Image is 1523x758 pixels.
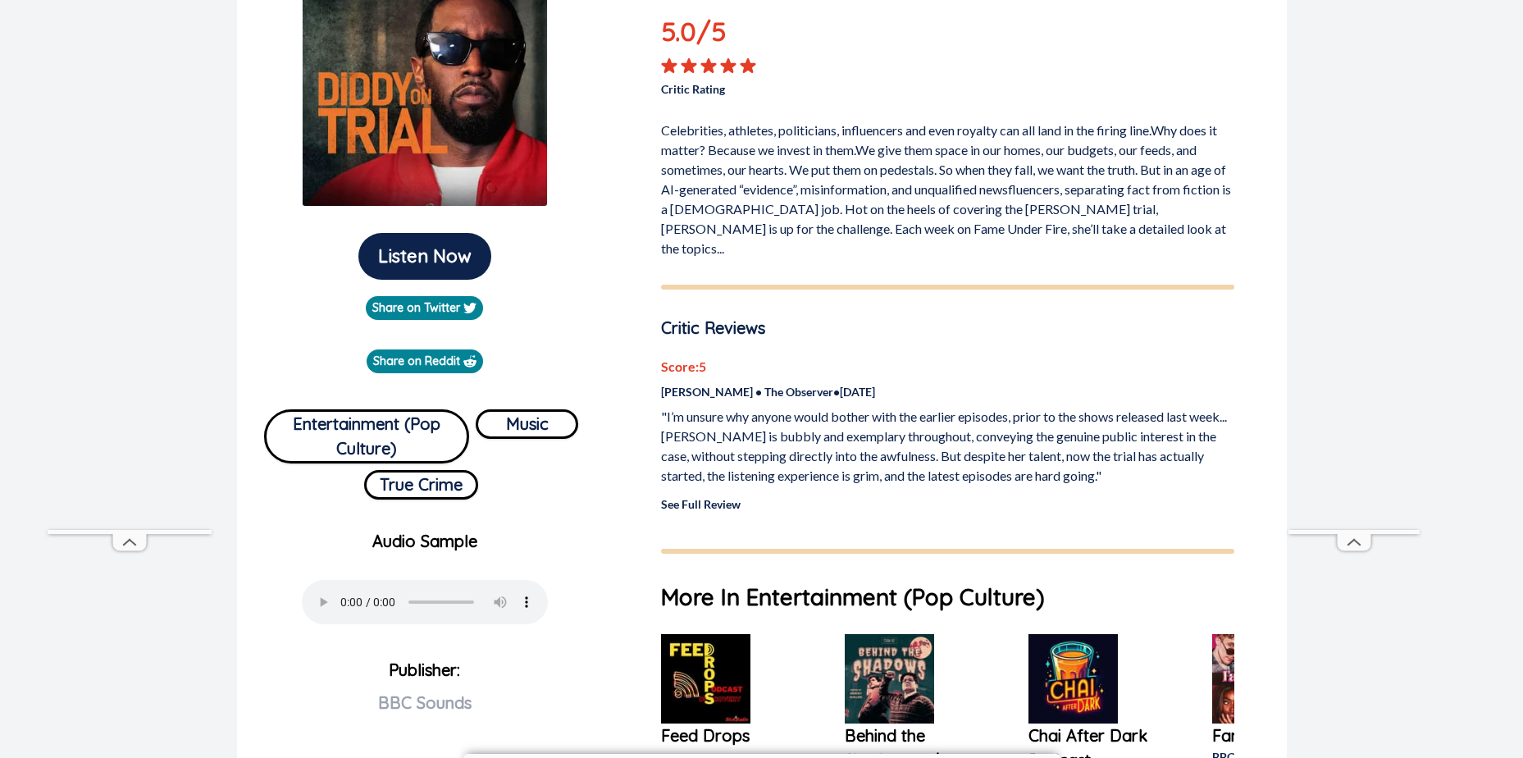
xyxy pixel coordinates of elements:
button: Listen Now [358,233,491,280]
p: 5.0 /5 [661,11,776,57]
a: Feed Drops [661,724,792,748]
a: Famously... [1212,724,1343,748]
a: Share on Reddit [367,349,483,373]
span: BBC Sounds [378,692,472,713]
img: Behind the Shadows w/ Harvey Guillen [845,634,934,724]
p: Critic Rating [661,74,947,98]
img: Famously... [1212,634,1302,724]
button: Entertainment (Pop Culture) [264,409,469,463]
iframe: Advertisement [1288,38,1420,530]
p: Score: 5 [661,357,1234,377]
img: Chai After Dark Podcast [1028,634,1118,724]
audio: Your browser does not support the audio element [302,580,548,624]
iframe: Advertisement [48,38,212,530]
p: "I’m unsure why anyone would bother with the earlier episodes, prior to the shows released last w... [661,407,1234,486]
a: See Full Review [661,497,741,511]
h1: More In Entertainment (Pop Culture) [661,580,1234,614]
button: Music [476,409,578,439]
button: True Crime [364,470,478,500]
a: True Crime [364,463,478,500]
a: Entertainment (Pop Culture) [264,403,469,463]
a: Share on Twitter [366,296,483,320]
p: Critic Reviews [661,316,1234,340]
a: Music [476,403,578,463]
p: Celebrities, athletes, politicians, influencers and even royalty can all land in the firing line.... [661,114,1234,258]
p: [PERSON_NAME] • The Observer • [DATE] [661,383,1234,400]
p: Audio Sample [250,529,600,554]
img: Feed Drops [661,634,750,724]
